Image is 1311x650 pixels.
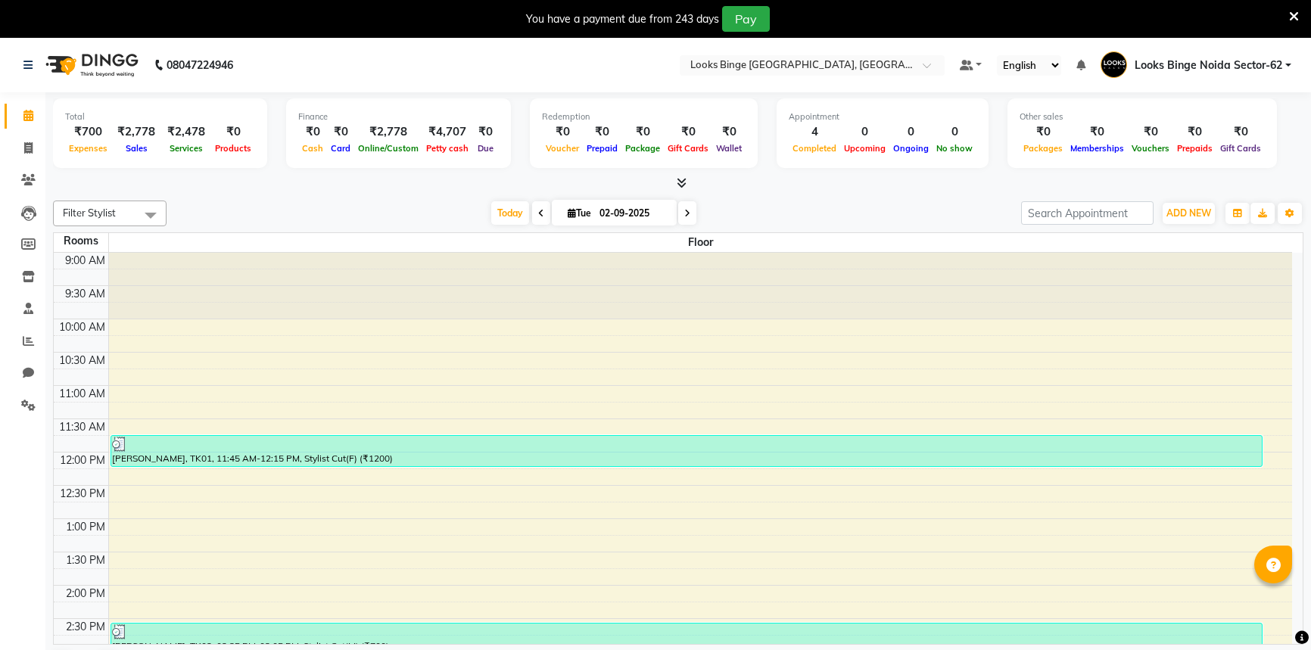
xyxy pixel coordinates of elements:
[161,123,211,141] div: ₹2,478
[63,586,108,602] div: 2:00 PM
[1247,589,1296,635] iframe: chat widget
[1128,143,1173,154] span: Vouchers
[840,143,889,154] span: Upcoming
[472,123,499,141] div: ₹0
[595,202,671,225] input: 2025-09-02
[63,619,108,635] div: 2:30 PM
[621,143,664,154] span: Package
[664,143,712,154] span: Gift Cards
[65,110,255,123] div: Total
[65,123,111,141] div: ₹700
[712,123,746,141] div: ₹0
[354,143,422,154] span: Online/Custom
[889,143,933,154] span: Ongoing
[63,207,116,219] span: Filter Stylist
[62,253,108,269] div: 9:00 AM
[933,123,976,141] div: 0
[422,143,472,154] span: Petty cash
[298,143,327,154] span: Cash
[327,123,354,141] div: ₹0
[122,143,151,154] span: Sales
[65,143,111,154] span: Expenses
[1020,143,1067,154] span: Packages
[583,143,621,154] span: Prepaid
[57,486,108,502] div: 12:30 PM
[1020,123,1067,141] div: ₹0
[111,436,1262,466] div: [PERSON_NAME], TK01, 11:45 AM-12:15 PM, Stylist Cut(F) (₹1200)
[564,207,595,219] span: Tue
[933,143,976,154] span: No show
[56,353,108,369] div: 10:30 AM
[109,233,1293,252] span: Floor
[840,123,889,141] div: 0
[889,123,933,141] div: 0
[1173,143,1216,154] span: Prepaids
[1173,123,1216,141] div: ₹0
[298,110,499,123] div: Finance
[327,143,354,154] span: Card
[63,519,108,535] div: 1:00 PM
[542,123,583,141] div: ₹0
[298,123,327,141] div: ₹0
[422,123,472,141] div: ₹4,707
[54,233,108,249] div: Rooms
[211,123,255,141] div: ₹0
[63,552,108,568] div: 1:30 PM
[789,123,840,141] div: 4
[491,201,529,225] span: Today
[1067,143,1128,154] span: Memberships
[1101,51,1127,78] img: Looks Binge Noida Sector-62
[542,110,746,123] div: Redemption
[166,143,207,154] span: Services
[1163,203,1215,224] button: ADD NEW
[56,319,108,335] div: 10:00 AM
[1166,207,1211,219] span: ADD NEW
[56,419,108,435] div: 11:30 AM
[1021,201,1154,225] input: Search Appointment
[583,123,621,141] div: ₹0
[1216,143,1265,154] span: Gift Cards
[167,44,233,86] b: 08047224946
[789,143,840,154] span: Completed
[56,386,108,402] div: 11:00 AM
[354,123,422,141] div: ₹2,778
[1135,58,1282,73] span: Looks Binge Noida Sector-62
[1020,110,1265,123] div: Other sales
[526,11,719,27] div: You have a payment due from 243 days
[1067,123,1128,141] div: ₹0
[57,453,108,468] div: 12:00 PM
[542,143,583,154] span: Voucher
[211,143,255,154] span: Products
[111,123,161,141] div: ₹2,778
[39,44,142,86] img: logo
[722,6,770,32] button: Pay
[62,286,108,302] div: 9:30 AM
[1128,123,1173,141] div: ₹0
[621,123,664,141] div: ₹0
[474,143,497,154] span: Due
[712,143,746,154] span: Wallet
[789,110,976,123] div: Appointment
[1216,123,1265,141] div: ₹0
[664,123,712,141] div: ₹0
